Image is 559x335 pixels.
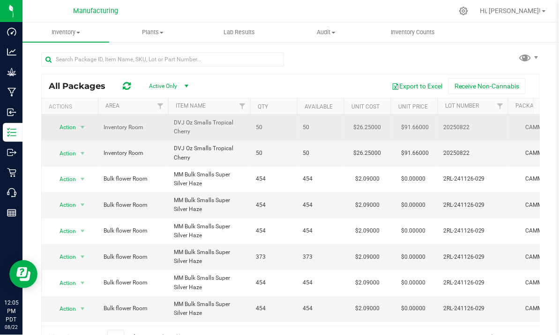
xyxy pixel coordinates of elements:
span: $0.00000 [396,172,430,186]
a: Plants [109,22,196,42]
inline-svg: Inbound [7,108,16,117]
span: 2RL-241126-029 [443,175,502,183]
span: select [77,121,89,134]
span: Bulk flower Room [104,175,163,183]
span: Inventory Counts [378,28,447,36]
span: 373 [256,253,291,262]
span: 20250822 [443,123,502,132]
a: Unit Cost [351,103,380,110]
span: Manufacturing [73,7,118,15]
span: Action [51,302,76,315]
span: 454 [303,175,338,183]
span: 2RL-241126-029 [443,201,502,210]
span: $0.00000 [396,198,430,212]
span: 454 [303,201,338,210]
a: Qty [258,103,268,110]
td: $2.09000 [344,218,391,244]
inline-svg: Dashboard [7,27,16,36]
span: Action [51,121,76,134]
span: Bulk flower Room [104,201,163,210]
p: 12:05 PM PDT [4,299,18,324]
span: Action [51,277,76,290]
span: $0.00000 [396,224,430,238]
span: MM Bulk Smalls Super Silver Haze [174,248,245,266]
div: Manage settings [458,7,470,15]
button: Export to Excel [386,78,448,94]
span: 454 [303,304,338,313]
span: $91.66000 [396,121,433,134]
span: 20250822 [443,149,502,158]
span: All Packages [49,81,115,91]
inline-svg: Retail [7,168,16,177]
td: $2.09000 [344,192,391,218]
a: Filter [492,98,508,114]
span: Action [51,173,76,186]
span: 50 [303,149,338,158]
span: 2RL-241126-029 [443,304,502,313]
span: select [77,277,89,290]
span: select [77,250,89,263]
span: Bulk flower Room [104,253,163,262]
inline-svg: Manufacturing [7,87,16,97]
span: Action [51,198,76,211]
span: Audit [283,28,369,36]
span: $0.00000 [396,302,430,315]
td: $26.25000 [344,140,391,166]
span: Inventory [22,28,109,36]
span: select [77,173,89,186]
a: Available [305,103,333,110]
span: $0.00000 [396,250,430,264]
span: Inventory Room [104,123,163,132]
iframe: Resource center [9,260,37,288]
a: Filter [235,98,250,114]
span: Bulk flower Room [104,278,163,287]
span: MM Bulk Smalls Super Silver Haze [174,222,245,240]
span: 2RL-241126-029 [443,278,502,287]
a: Package ID [515,102,547,109]
inline-svg: Analytics [7,47,16,57]
span: Hi, [PERSON_NAME]! [480,7,541,15]
span: Action [51,225,76,238]
a: Unit Price [398,103,428,110]
span: select [77,302,89,315]
td: $2.09000 [344,296,391,322]
td: $2.09000 [344,270,391,296]
span: select [77,198,89,211]
inline-svg: Grow [7,67,16,77]
a: Lab Results [196,22,283,42]
inline-svg: Outbound [7,148,16,157]
span: 50 [256,149,291,158]
span: 454 [256,201,291,210]
span: 2RL-241126-029 [443,253,502,262]
a: Item Name [176,102,206,109]
div: Actions [49,103,94,110]
a: Lot Number [445,102,479,109]
span: Action [51,250,76,263]
a: Filter [153,98,168,114]
input: Search Package ID, Item Name, SKU, Lot or Part Number... [41,52,284,66]
td: $2.09000 [344,167,391,192]
span: Action [51,147,76,160]
span: 454 [303,278,338,287]
span: 50 [303,123,338,132]
span: 454 [256,304,291,313]
span: Bulk flower Room [104,226,163,235]
a: Area [105,102,119,109]
span: DVJ Oz Smalls Tropical Cherry [174,144,245,162]
span: MM Bulk Smalls Super Silver Haze [174,274,245,291]
inline-svg: Call Center [7,188,16,197]
span: Inventory Room [104,149,163,158]
span: 454 [256,278,291,287]
span: 50 [256,123,291,132]
span: MM Bulk Smalls Super Silver Haze [174,196,245,214]
inline-svg: Reports [7,208,16,218]
span: $91.66000 [396,146,433,160]
a: Inventory [22,22,109,42]
span: select [77,147,89,160]
span: 2RL-241126-029 [443,226,502,235]
span: 454 [303,226,338,235]
span: Bulk flower Room [104,304,163,313]
inline-svg: Inventory [7,128,16,137]
span: 373 [303,253,338,262]
a: Audit [283,22,370,42]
